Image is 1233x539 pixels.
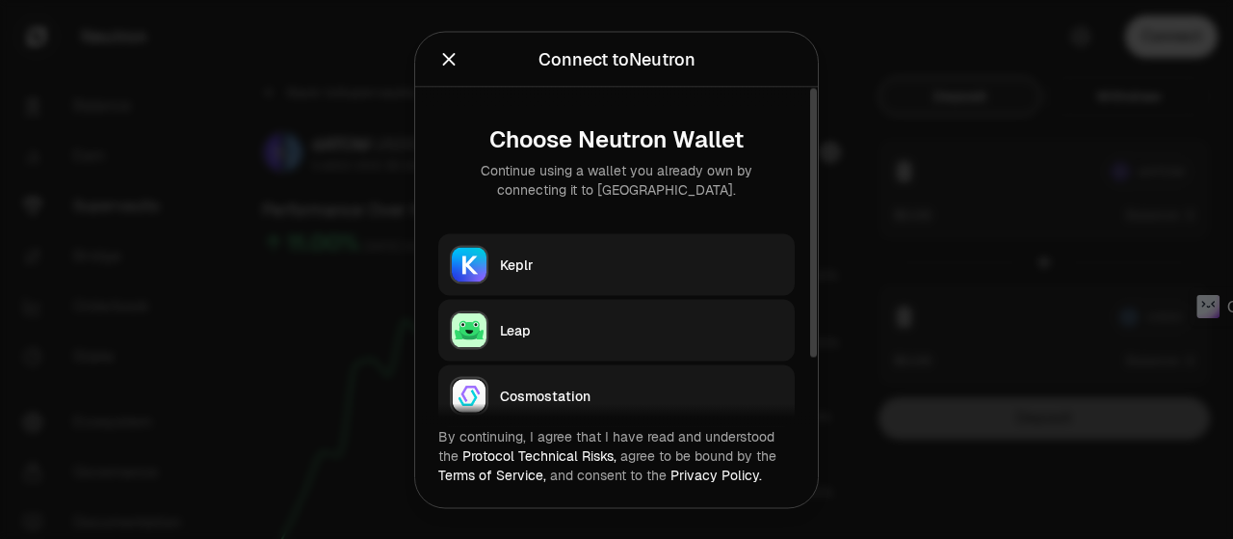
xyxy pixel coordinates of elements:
[462,446,616,464] a: Protocol Technical Risks,
[452,247,486,282] img: Keplr
[454,160,779,199] div: Continue using a wallet you already own by connecting it to [GEOGRAPHIC_DATA].
[538,45,695,72] div: Connect to Neutron
[670,466,762,483] a: Privacy Policy.
[500,320,783,339] div: Leap
[452,312,486,347] img: Leap
[438,364,795,426] button: CosmostationCosmostation
[500,386,783,405] div: Cosmostation
[438,45,459,72] button: Close
[500,255,783,274] div: Keplr
[438,299,795,361] button: LeapLeap
[438,426,795,484] div: By continuing, I agree that I have read and understood the agree to be bound by the and consent t...
[454,125,779,152] div: Choose Neutron Wallet
[438,233,795,295] button: KeplrKeplr
[438,466,546,483] a: Terms of Service,
[452,378,486,413] img: Cosmostation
